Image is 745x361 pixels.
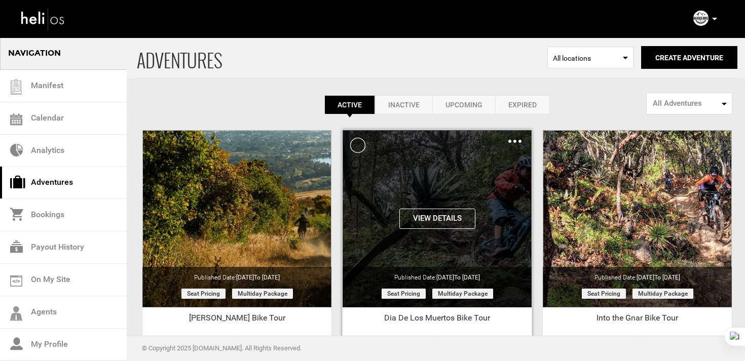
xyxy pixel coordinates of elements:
[142,267,331,282] div: Published Date:
[641,46,737,69] button: Create Adventure
[637,274,680,281] span: [DATE]
[646,93,732,114] button: All Adventures
[582,289,626,299] span: Seat Pricing
[454,274,480,281] span: to [DATE]
[432,95,495,114] a: Upcoming
[693,11,709,26] img: 70e86fc9b76f5047cd03efca80958d91.png
[653,98,719,109] span: All Adventures
[10,275,22,287] img: on_my_site.svg
[495,95,550,114] a: Expired
[9,79,24,95] img: guest-list.svg
[399,209,475,229] button: View Details
[10,306,22,321] img: agents-icon.svg
[547,47,634,68] span: Select box activate
[232,289,293,299] span: Multiday package
[543,267,732,282] div: Published Date:
[382,289,426,299] span: Seat Pricing
[508,140,521,143] img: images
[436,274,480,281] span: [DATE]
[137,37,547,78] span: ADVENTURES
[142,312,331,328] div: [PERSON_NAME] Bike Tour
[254,274,280,281] span: to [DATE]
[20,6,66,32] img: heli-logo
[553,53,628,63] span: All locations
[375,95,432,114] a: Inactive
[632,289,693,299] span: Multiday package
[236,274,280,281] span: [DATE]
[343,267,532,282] div: Published Date:
[654,274,680,281] span: to [DATE]
[181,289,226,299] span: Seat Pricing
[324,95,375,114] a: Active
[343,312,532,328] div: Dia De Los Muertos Bike Tour
[10,113,22,126] img: calendar.svg
[543,312,732,328] div: Into the Gnar Bike Tour
[432,289,493,299] span: Multiday package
